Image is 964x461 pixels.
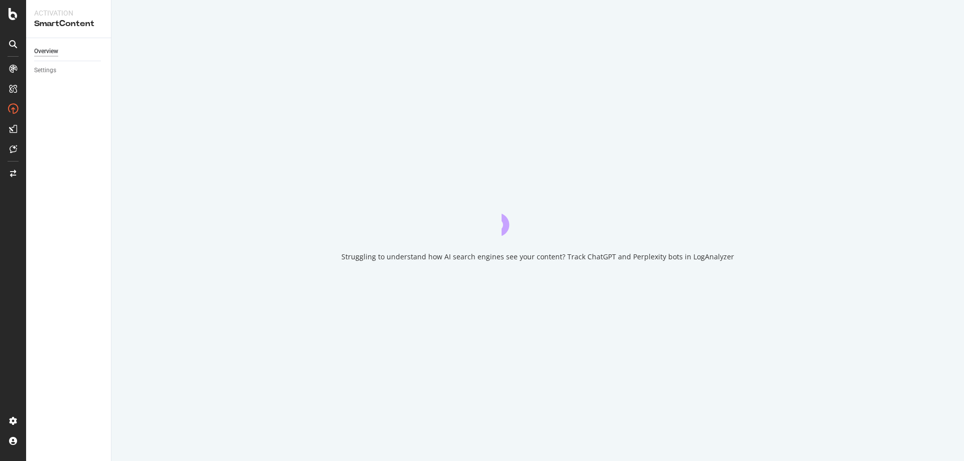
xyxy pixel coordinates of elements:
[502,200,574,236] div: animation
[34,46,58,57] div: Overview
[34,8,103,18] div: Activation
[34,65,104,76] a: Settings
[34,18,103,30] div: SmartContent
[34,65,56,76] div: Settings
[34,46,104,57] a: Overview
[341,252,734,262] div: Struggling to understand how AI search engines see your content? Track ChatGPT and Perplexity bot...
